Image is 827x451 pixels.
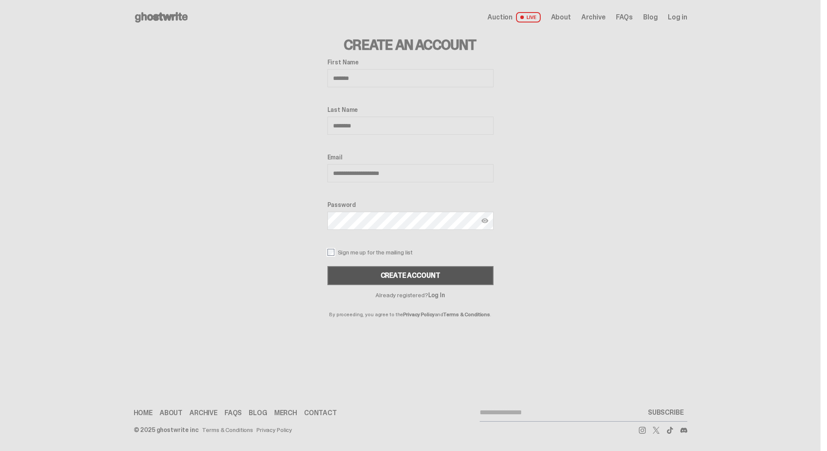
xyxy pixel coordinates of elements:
a: Terms & Conditions [443,311,490,318]
label: First Name [327,59,494,66]
a: Terms & Conditions [202,427,253,433]
a: Merch [274,410,297,416]
p: Already registered? [327,292,494,298]
a: Home [134,410,153,416]
p: By proceeding, you agree to the and . [327,298,494,317]
a: Contact [304,410,337,416]
label: Email [327,154,494,161]
a: Privacy Policy [403,311,434,318]
div: © 2025 ghostwrite inc [134,427,199,433]
a: Auction LIVE [487,12,540,22]
img: Show password [481,217,488,224]
a: About [160,410,183,416]
label: Last Name [327,106,494,113]
a: FAQs [616,14,633,21]
span: LIVE [516,12,541,22]
label: Password [327,201,494,208]
a: Archive [189,410,218,416]
a: Blog [249,410,267,416]
a: Blog [643,14,657,21]
span: Auction [487,14,513,21]
a: Log in [668,14,687,21]
h3: Create an Account [327,38,494,52]
a: About [551,14,571,21]
a: Log In [428,291,445,299]
input: Sign me up for the mailing list [327,249,334,256]
a: Archive [581,14,606,21]
a: FAQs [224,410,242,416]
a: Privacy Policy [256,427,292,433]
div: Create Account [381,272,440,279]
label: Sign me up for the mailing list [327,249,494,256]
button: Create Account [327,266,494,285]
button: SUBSCRIBE [644,404,687,421]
